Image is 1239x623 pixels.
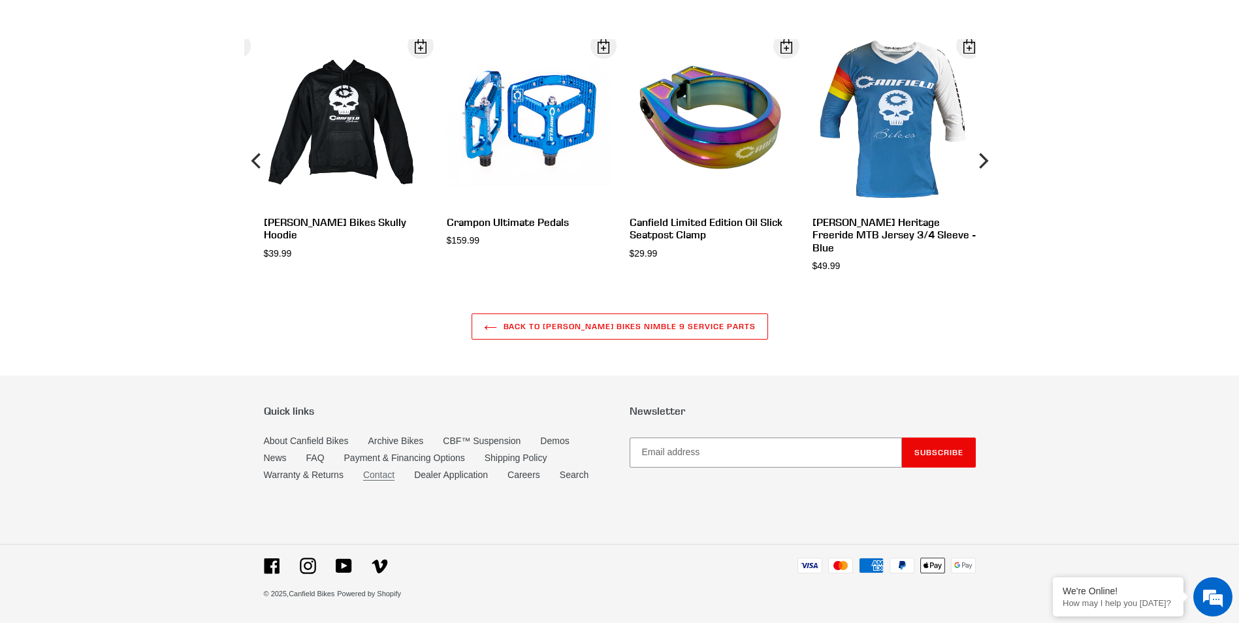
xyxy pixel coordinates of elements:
[306,453,325,463] a: FAQ
[244,39,270,282] button: Previous
[969,39,995,282] button: Next
[414,470,488,480] a: Dealer Application
[1063,598,1174,608] p: How may I help you today?
[42,65,74,98] img: d_696896380_company_1647369064580_696896380
[214,7,246,38] div: Minimize live chat window
[264,405,610,417] p: Quick links
[902,438,976,468] button: Subscribe
[76,165,180,296] span: We're online!
[630,405,976,417] p: Newsletter
[289,590,334,598] a: Canfield Bikes
[507,470,540,480] a: Careers
[914,447,963,457] span: Subscribe
[14,72,34,91] div: Navigation go back
[7,357,249,402] textarea: Type your message and hit 'Enter'
[540,436,569,446] a: Demos
[264,590,335,598] small: © 2025,
[344,453,465,463] a: Payment & Financing Options
[1063,586,1174,596] div: We're Online!
[630,438,902,468] input: Email address
[443,436,521,446] a: CBF™ Suspension
[337,590,401,598] a: Powered by Shopify
[264,436,349,446] a: About Canfield Bikes
[485,453,547,463] a: Shipping Policy
[472,313,768,340] a: Back to [PERSON_NAME] Bikes Nimble 9 Service Parts
[363,470,394,481] a: Contact
[88,73,239,90] div: Chat with us now
[560,470,588,480] a: Search
[264,39,427,260] a: [PERSON_NAME] Bikes Skully Hoodie $39.99 Open Dialog Canfield Bikes Skully Hoodie
[368,436,423,446] a: Archive Bikes
[264,470,344,480] a: Warranty & Returns
[264,453,287,463] a: News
